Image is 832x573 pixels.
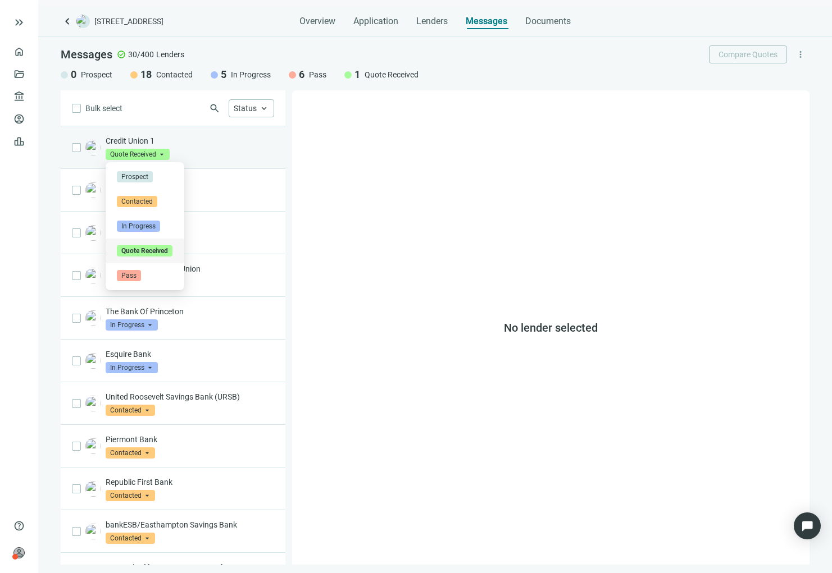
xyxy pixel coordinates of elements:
div: Open Intercom Messenger [794,512,821,539]
button: keyboard_double_arrow_right [12,16,26,29]
img: 17d01519-1816-4690-8b2b-f8df4f4b7713 [85,438,101,454]
span: In Progress [106,362,158,373]
p: Piermont Bank [106,434,274,445]
span: Pass [309,69,326,80]
span: In Progress [231,69,271,80]
p: bankESB/Easthampton Savings Bank [106,519,274,530]
button: Compare Quotes [709,45,787,63]
span: Contacted [106,447,155,459]
span: Quote Received [365,69,419,80]
span: 18 [140,68,152,81]
span: In Progress [117,221,160,232]
img: f8be29bb-5de5-41b5-98bb-527f055d3af0 [85,524,101,539]
p: Credit Union 1 [106,135,274,146]
img: ac83dff4-7448-493d-b3d4-2741d9eda12e.png [85,225,101,241]
p: Byline Bank [106,178,274,189]
img: f58a1a09-717e-4f90-a1c7-ebf2a529ab73 [85,481,101,497]
img: e3ea0180-166c-4e31-9601-f3896c5778d3 [85,140,101,155]
span: Overview [299,16,335,27]
span: 30/400 [128,49,154,60]
span: Status [234,104,257,113]
img: 4cf2550b-7756-46e2-8d44-f8b267530c12.png [85,182,101,198]
span: Pass [117,270,141,281]
img: 04dd4b0a-f7d0-41c3-a748-0efbfa2c71a6 [85,396,101,411]
span: account_balance [13,91,21,102]
button: more_vert [792,45,810,63]
img: 490ab5ad-1f16-41a9-be14-5a6fcc00b240 [85,310,101,326]
span: Contacted [117,196,157,207]
span: Contacted [156,69,193,80]
img: deal-logo [76,15,90,28]
p: Esquire Bank [106,349,274,360]
span: Prospect [81,69,112,80]
span: check_circle [117,50,126,59]
span: Documents [525,16,571,27]
span: 1 [354,68,360,81]
span: 6 [299,68,304,81]
p: American First Credit Union [106,263,274,274]
span: [STREET_ADDRESS] [94,16,163,27]
span: 5 [221,68,226,81]
span: help [13,520,25,531]
span: search [209,103,220,114]
span: person [13,547,25,558]
span: Application [353,16,398,27]
a: keyboard_arrow_left [61,15,74,28]
span: Bulk select [85,102,122,114]
span: Messages [61,48,112,61]
span: In Progress [106,319,158,331]
span: keyboard_arrow_up [259,103,269,113]
span: Contacted [106,490,155,501]
span: Lenders [156,49,184,60]
span: Lenders [416,16,448,27]
img: 0be6076b-31b3-405c-b0da-c0aafd663fed [85,353,101,369]
span: Quote Received [106,149,170,160]
span: Quote Received [117,245,172,256]
p: The Bank Of Princeton [106,306,274,317]
p: ParkeBank [106,221,274,232]
span: Contacted [106,533,155,544]
span: Prospect [117,171,153,182]
p: United Roosevelt Savings Bank (URSB) [106,391,274,402]
img: 82f4a928-dcac-4ffd-ac27-1e1505a6baaf [85,268,101,283]
span: more_vert [795,49,806,59]
span: Messages [466,16,507,26]
p: 1st Bank of [GEOGRAPHIC_DATA] [106,562,274,573]
span: Contacted [106,405,155,416]
p: Republic First Bank [106,476,274,488]
span: 0 [71,68,76,81]
div: No lender selected [292,90,810,565]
